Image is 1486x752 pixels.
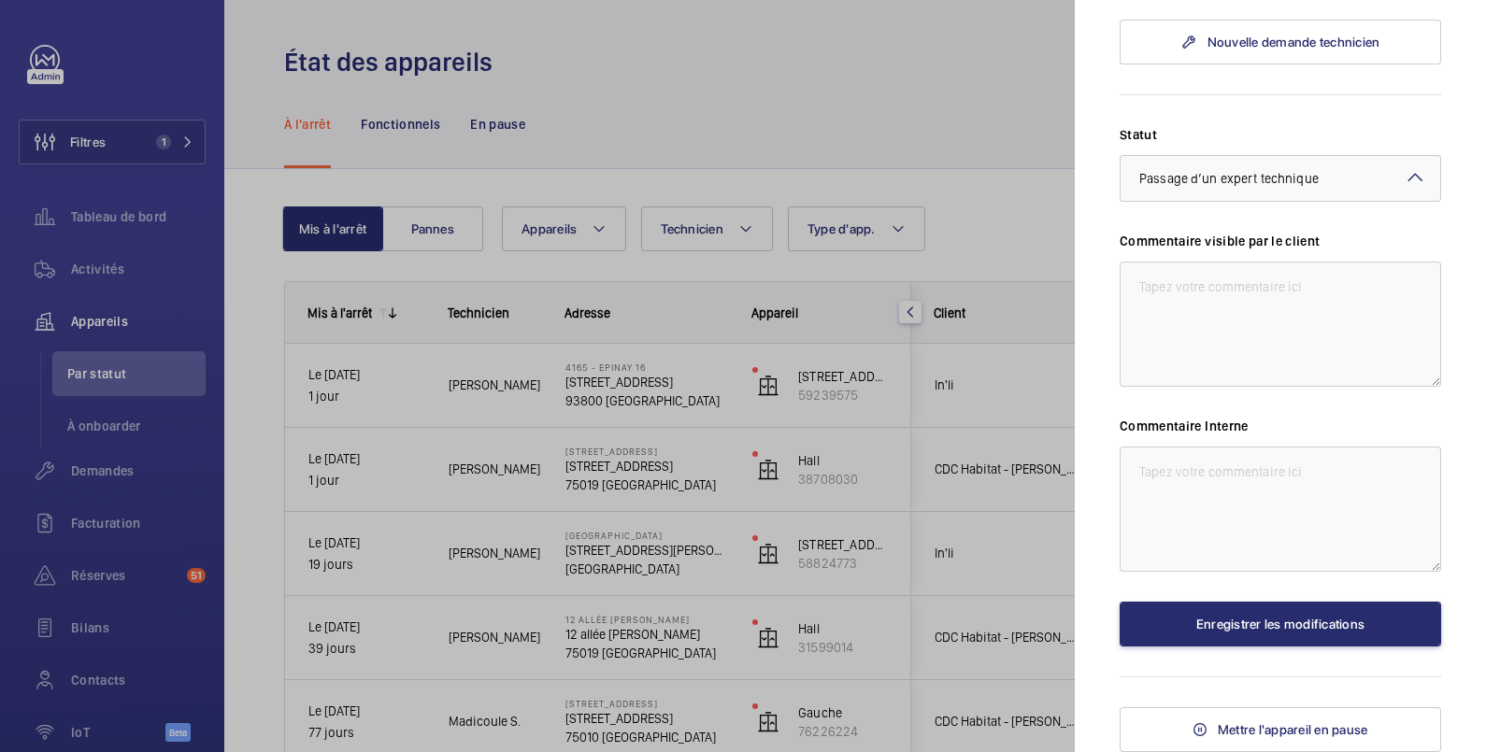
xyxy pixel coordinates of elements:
label: Commentaire Interne [1120,417,1441,435]
label: Commentaire visible par le client [1120,232,1441,250]
label: Statut [1120,125,1441,144]
a: Nouvelle demande technicien [1120,20,1441,64]
button: Enregistrer les modifications [1120,602,1441,646]
span: Mettre l'appareil en pause [1218,722,1368,737]
span: Passage d’un expert technique [1139,171,1319,186]
button: Mettre l'appareil en pause [1120,707,1441,752]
